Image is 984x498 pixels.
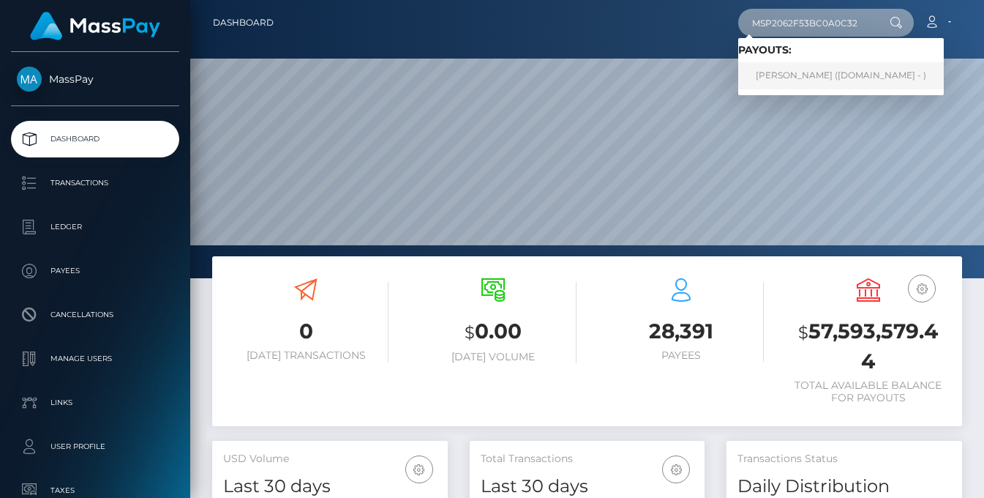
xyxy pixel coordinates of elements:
h5: Total Transactions [481,452,694,467]
p: Cancellations [17,304,173,326]
h3: 0.00 [410,317,576,347]
a: Dashboard [213,7,274,38]
input: Search... [738,9,876,37]
small: $ [798,322,808,343]
a: Transactions [11,165,179,201]
a: [PERSON_NAME] ([DOMAIN_NAME] - ) [738,62,944,89]
h6: Total Available Balance for Payouts [786,379,951,404]
h5: USD Volume [223,452,437,467]
a: User Profile [11,428,179,465]
small: $ [465,322,475,343]
h6: Payouts: [738,44,944,56]
img: MassPay [17,67,42,92]
p: Transactions [17,172,173,194]
a: Manage Users [11,341,179,377]
h6: Payees [598,349,764,362]
h5: Transactions Status [737,452,951,467]
p: Manage Users [17,348,173,370]
p: User Profile [17,436,173,458]
img: MassPay Logo [30,12,160,40]
p: Links [17,392,173,414]
h3: 0 [223,317,388,346]
a: Payees [11,253,179,289]
h6: [DATE] Transactions [223,349,388,362]
a: Ledger [11,209,179,245]
p: Ledger [17,216,173,238]
h3: 57,593,579.44 [786,317,951,376]
p: Payees [17,260,173,282]
h6: [DATE] Volume [410,351,576,363]
span: MassPay [11,73,179,86]
p: Dashboard [17,128,173,150]
h3: 28,391 [598,317,764,346]
a: Cancellations [11,297,179,333]
a: Dashboard [11,121,179,157]
a: Links [11,384,179,421]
